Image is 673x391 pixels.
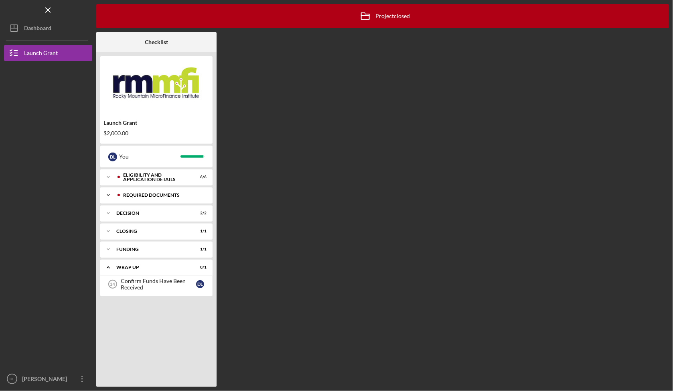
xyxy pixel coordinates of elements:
[116,247,186,252] div: Funding
[24,45,58,63] div: Launch Grant
[121,278,196,291] div: Confirm Funds Have Been Received
[103,130,209,136] div: $2,000.00
[192,211,207,216] div: 2 / 2
[4,45,92,61] button: Launch Grant
[4,371,92,387] button: DL[PERSON_NAME]
[20,371,72,389] div: [PERSON_NAME]
[110,282,115,287] tspan: 14
[100,60,213,108] img: Product logo
[123,193,203,198] div: REQUIRED DOCUMENTS
[116,265,186,270] div: Wrap up
[24,20,51,38] div: Dashboard
[108,153,117,161] div: D L
[192,247,207,252] div: 1 / 1
[4,20,92,36] button: Dashboard
[10,377,15,381] text: DL
[119,150,180,163] div: You
[123,173,186,182] div: Eligibility and Application Details
[192,229,207,234] div: 1 / 1
[192,175,207,179] div: 6 / 6
[145,39,168,45] b: Checklist
[355,6,410,26] div: Project closed
[192,265,207,270] div: 0 / 1
[103,120,209,126] div: Launch Grant
[116,229,186,234] div: Closing
[116,211,186,216] div: Decision
[104,276,209,292] a: 14Confirm Funds Have Been ReceivedDL
[196,280,204,288] div: D L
